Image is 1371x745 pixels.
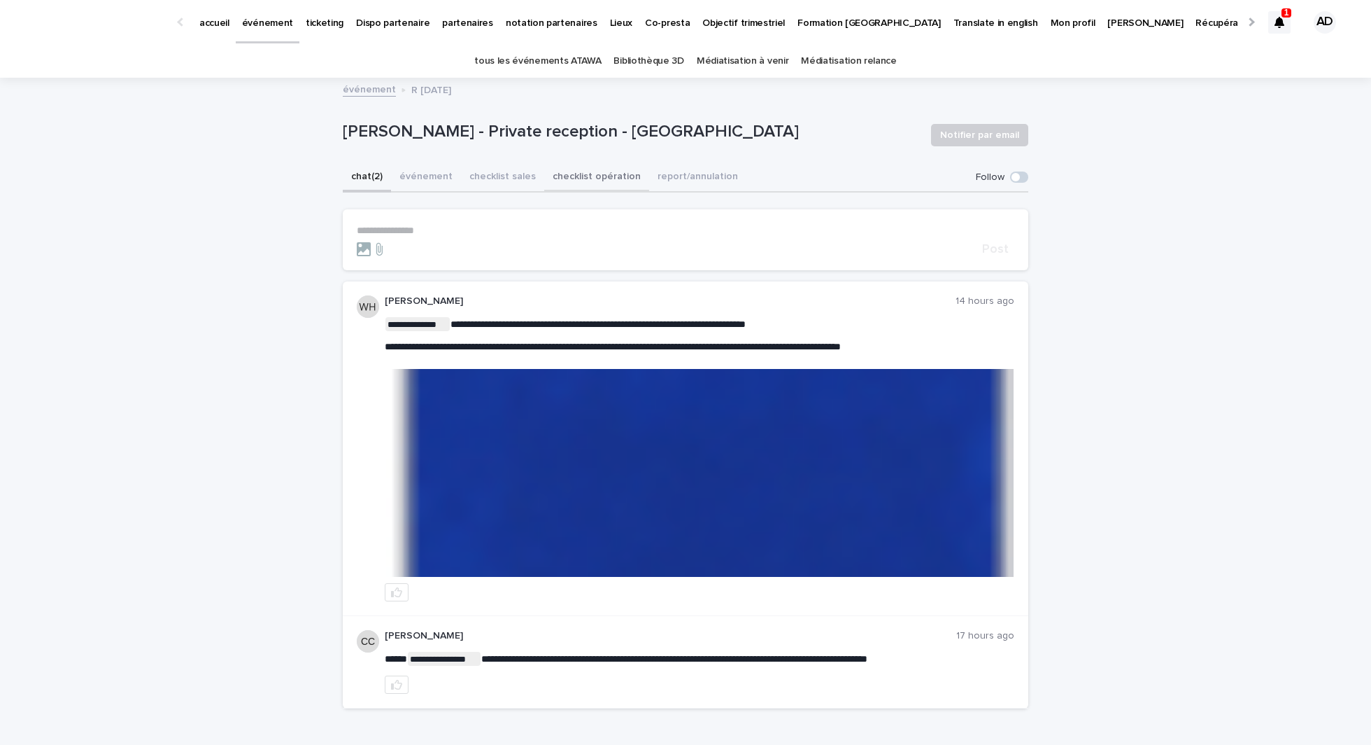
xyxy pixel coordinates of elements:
[956,295,1014,307] p: 14 hours ago
[343,81,396,97] a: événement
[976,172,1004,183] p: Follow
[343,163,391,193] button: chat (2)
[461,163,544,193] button: checklist sales
[1284,8,1289,18] p: 1
[385,295,956,307] p: [PERSON_NAME]
[544,163,649,193] button: checklist opération
[940,128,1019,142] span: Notifier par email
[976,243,1014,256] button: Post
[411,81,451,97] p: R [DATE]
[649,163,746,193] button: report/annulation
[697,45,789,78] a: Médiatisation à venir
[28,8,164,36] img: Ls34BcGeRexTGTNfXpUC
[931,124,1028,146] button: Notifier par email
[982,243,1009,256] span: Post
[385,583,409,601] button: like this post
[385,630,956,642] p: [PERSON_NAME]
[391,163,461,193] button: événement
[343,122,920,142] p: [PERSON_NAME] - Private reception - [GEOGRAPHIC_DATA]
[801,45,897,78] a: Médiatisation relance
[613,45,683,78] a: Bibliothèque 3D
[956,630,1014,642] p: 17 hours ago
[385,676,409,694] button: like this post
[1314,11,1336,34] div: AD
[474,45,601,78] a: tous les événements ATAWA
[1268,11,1291,34] div: 1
